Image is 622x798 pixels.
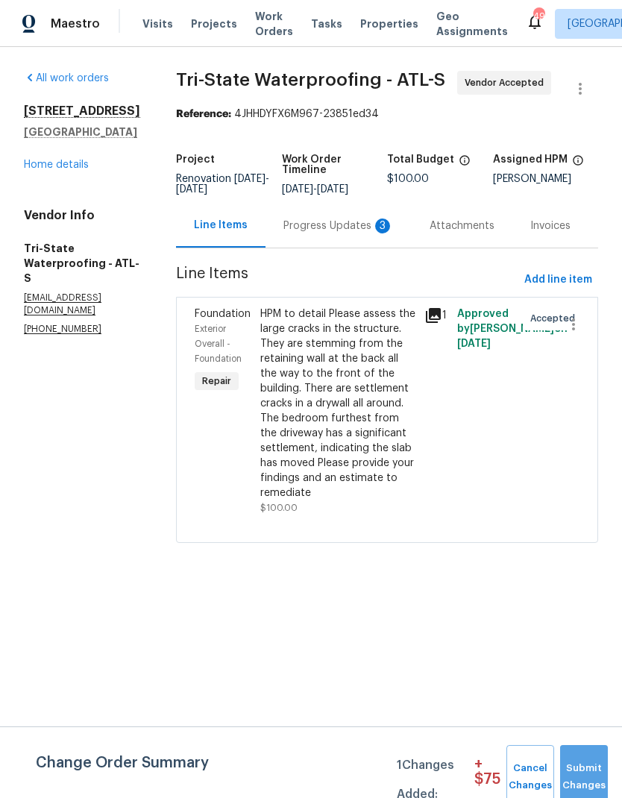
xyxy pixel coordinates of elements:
[493,154,568,165] h5: Assigned HPM
[176,174,269,195] span: -
[195,309,251,319] span: Foundation
[260,503,298,512] span: $100.00
[191,16,237,31] span: Projects
[24,241,140,286] h5: Tri-State Waterproofing - ATL-S
[24,73,109,84] a: All work orders
[311,19,342,29] span: Tasks
[387,154,454,165] h5: Total Budget
[195,324,242,363] span: Exterior Overall - Foundation
[260,307,415,500] div: HPM to detail Please assess the large cracks in the structure. They are stemming from the retaini...
[51,16,100,31] span: Maestro
[176,184,207,195] span: [DATE]
[24,208,140,223] h4: Vendor Info
[283,219,394,233] div: Progress Updates
[176,174,269,195] span: Renovation
[176,107,598,122] div: 4JHHDYFX6M967-23851ed34
[234,174,266,184] span: [DATE]
[24,160,89,170] a: Home details
[387,174,429,184] span: $100.00
[430,219,494,233] div: Attachments
[176,109,231,119] b: Reference:
[255,9,293,39] span: Work Orders
[457,339,491,349] span: [DATE]
[196,374,237,389] span: Repair
[465,75,550,90] span: Vendor Accepted
[530,219,571,233] div: Invoices
[524,271,592,289] span: Add line item
[530,311,581,326] span: Accepted
[360,16,418,31] span: Properties
[533,9,544,24] div: 49
[572,154,584,174] span: The hpm assigned to this work order.
[176,71,445,89] span: Tri-State Waterproofing - ATL-S
[282,184,348,195] span: -
[493,174,599,184] div: [PERSON_NAME]
[375,219,390,233] div: 3
[194,218,248,233] div: Line Items
[142,16,173,31] span: Visits
[459,154,471,174] span: The total cost of line items that have been proposed by Opendoor. This sum includes line items th...
[282,154,388,175] h5: Work Order Timeline
[176,154,215,165] h5: Project
[436,9,508,39] span: Geo Assignments
[424,307,448,324] div: 1
[457,309,568,349] span: Approved by [PERSON_NAME] on
[176,266,518,294] span: Line Items
[282,184,313,195] span: [DATE]
[518,266,598,294] button: Add line item
[317,184,348,195] span: [DATE]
